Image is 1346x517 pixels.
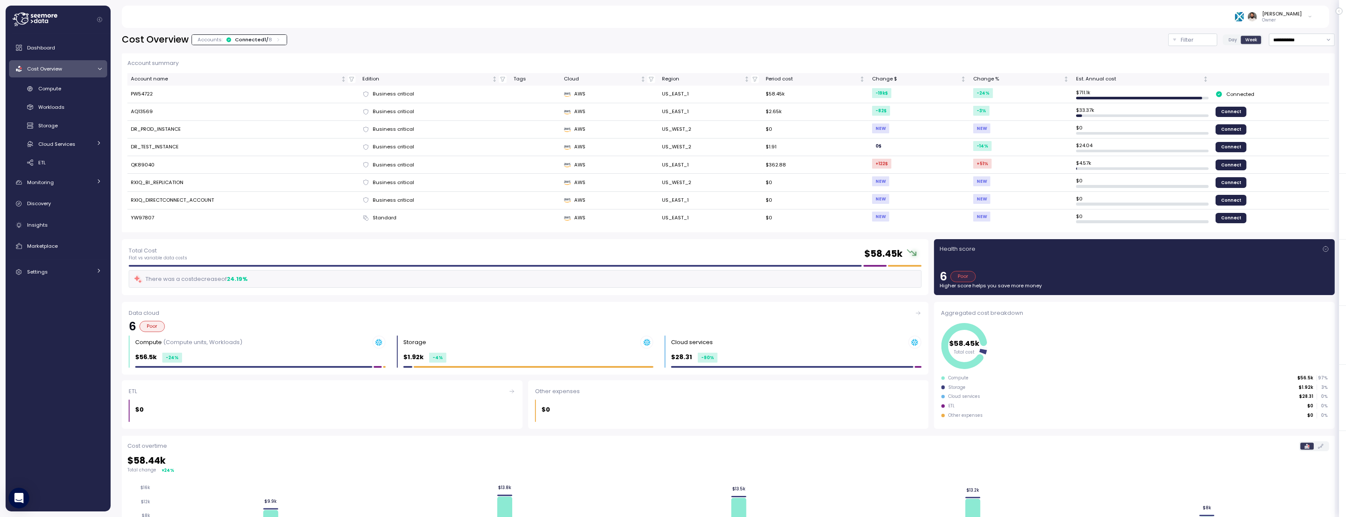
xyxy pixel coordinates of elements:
div: Accounts:Connected1/8 [192,35,287,45]
td: $0 [762,192,869,209]
div: Compute [135,338,242,347]
span: Discovery [27,200,51,207]
a: Connect [1216,124,1247,135]
p: 0 % [1317,403,1327,409]
td: $ 0 [1073,192,1212,209]
a: Connect [1216,107,1247,117]
th: Period costNot sorted [762,73,869,86]
p: 6 [129,321,136,332]
div: AWS [564,126,655,133]
th: Change $Not sorted [869,73,969,86]
p: Account summary [127,59,1329,68]
th: EditionNot sorted [359,73,510,86]
div: Compute [948,375,969,381]
a: Cost Overview [9,60,107,77]
div: Poor [139,321,165,332]
a: Connect [1216,177,1247,188]
img: ACg8ocLskjvUhBDgxtSFCRx4ztb74ewwa1VrVEuDBD_Ho1mrTsQB-QE=s96-c [1248,12,1257,21]
td: $ 0 [1073,174,1212,191]
p: $0 [1307,412,1313,419]
span: Dashboard [27,44,55,51]
div: Cloud [564,75,639,83]
div: NEW [872,194,889,204]
p: $0 [135,405,144,415]
div: -24 % [973,88,993,98]
div: AWS [564,108,655,116]
p: $1.92k [1299,385,1313,391]
td: US_WEST_2 [659,121,762,138]
span: Connect [1221,213,1241,223]
div: -3 % [973,106,990,116]
div: Not sorted [1063,76,1069,82]
span: Connect [1221,178,1241,187]
h2: Cost Overview [122,34,189,46]
div: Not sorted [640,76,646,82]
td: RXIQ_BI_REPLICATION [127,174,359,191]
p: Flat vs variable data costs [129,255,187,261]
div: Poor [950,271,976,282]
span: Storage [38,122,58,129]
h2: $ 58.45k [864,248,903,260]
a: Marketplace [9,237,107,255]
p: $0 [1307,403,1313,409]
p: $56.5k [1297,375,1313,381]
tspan: $13.8k [499,485,513,490]
td: $362.88 [762,156,869,174]
div: ▾ [162,467,174,474]
span: ETL [38,159,46,166]
div: Open Intercom Messenger [9,488,29,508]
span: Connect [1221,125,1241,134]
span: Connect [1221,160,1241,169]
p: $56.5k [135,352,157,362]
tspan: Total cost [954,349,975,355]
a: Connect [1216,195,1247,205]
div: Connected 1 / [235,36,272,43]
p: Owner [1262,17,1302,23]
p: 0 % [1317,412,1327,419]
div: AWS [564,214,655,222]
p: Accounts: [198,36,223,43]
div: NEW [872,176,889,186]
td: RXIQ_DIRECTCONNECT_ACCOUNT [127,192,359,209]
a: Cloud Services [9,137,107,151]
h2: $ 58.44k [127,455,1329,467]
div: Other expenses [535,387,922,396]
tspan: $58.45k [949,339,980,348]
div: -14 % [973,141,992,151]
div: Change % [973,75,1062,83]
p: 97 % [1317,375,1327,381]
a: Connect [1216,142,1247,152]
span: Business critical [373,179,414,187]
p: $28.31 [671,352,692,362]
td: $ 24.04 [1073,138,1212,156]
p: Total change [127,467,156,473]
th: RegionNot sorted [659,73,762,86]
td: $0 [762,121,869,138]
td: AQ13569 [127,103,359,121]
span: Business critical [373,108,414,116]
div: +51 % [973,159,992,169]
td: US_WEST_2 [659,138,762,156]
div: ETL [948,403,955,409]
p: Total Cost [129,246,187,255]
div: Not sorted [859,76,865,82]
p: Health score [940,245,975,253]
span: Connect [1221,142,1241,152]
td: YW97807 [127,209,359,227]
tspan: $13.5k [734,486,748,492]
div: Not sorted [960,76,966,82]
div: 0 $ [872,141,885,151]
span: Business critical [373,197,414,204]
p: (Compute units, Workloads) [163,338,242,346]
p: $28.31 [1299,394,1313,400]
div: Storage [403,338,426,347]
tspan: $13.2k [970,487,983,492]
tspan: $8k [1207,505,1215,511]
div: [PERSON_NAME] [1262,10,1302,17]
a: Data cloud6PoorCompute (Compute units, Workloads)$56.5k-24%Storage $1.92k-4%Cloud services $28.31... [122,302,929,375]
div: Not sorted [340,76,347,82]
div: AWS [564,143,655,151]
div: Edition [362,75,491,83]
div: Not sorted [1203,76,1209,82]
a: Workloads [9,100,107,114]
